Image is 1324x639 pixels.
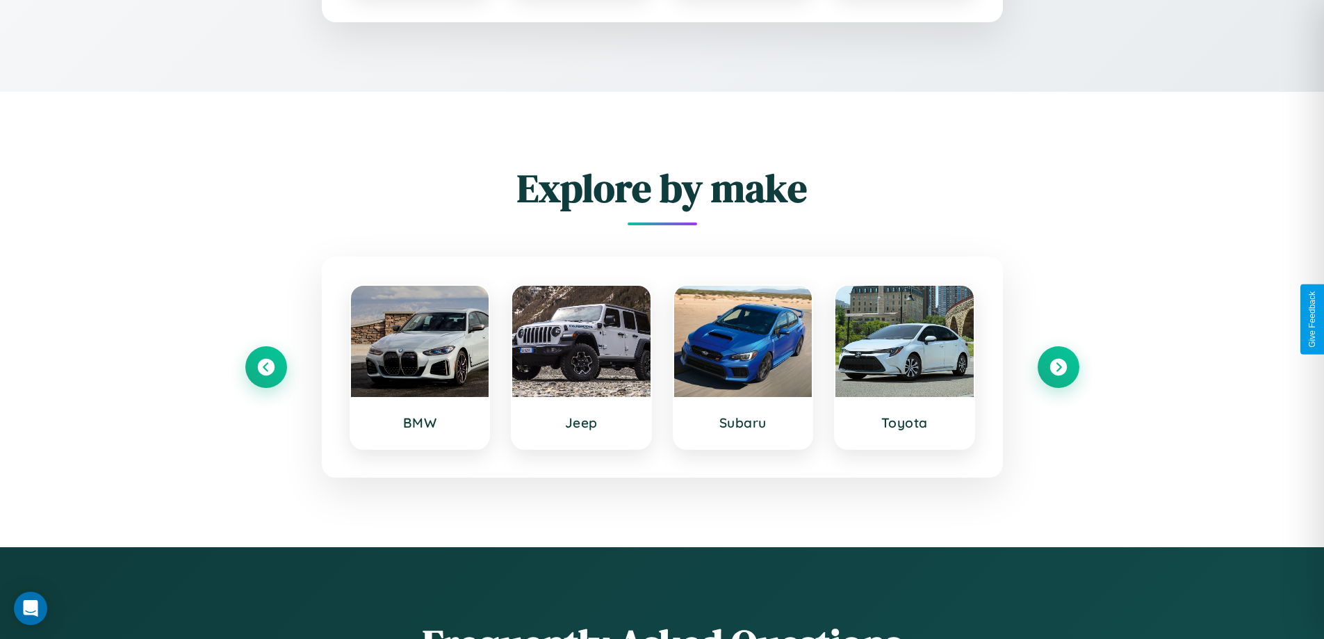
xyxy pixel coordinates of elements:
h3: Jeep [526,414,637,431]
h3: Subaru [688,414,799,431]
h3: Toyota [849,414,960,431]
h2: Explore by make [245,161,1079,215]
h3: BMW [365,414,475,431]
div: Open Intercom Messenger [14,592,47,625]
div: Give Feedback [1307,291,1317,348]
